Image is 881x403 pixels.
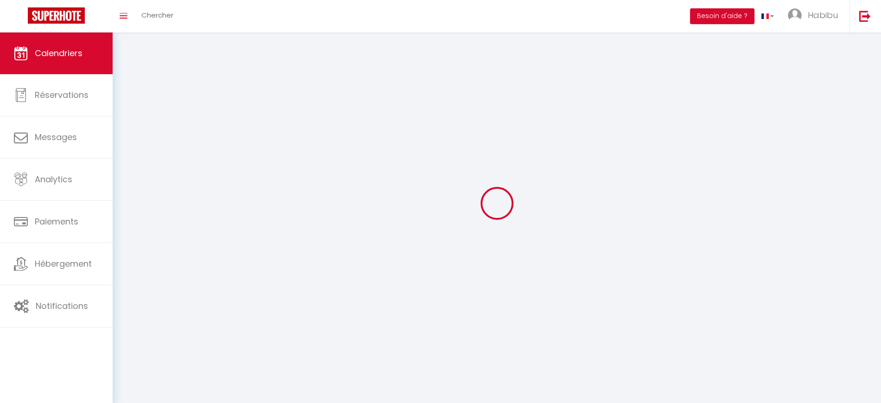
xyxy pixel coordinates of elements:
button: Besoin d'aide ? [690,8,754,24]
img: Super Booking [28,7,85,24]
img: ... [788,8,802,22]
span: Chercher [141,10,173,20]
iframe: LiveChat chat widget [842,364,881,403]
img: logout [859,10,871,22]
span: Habibu [808,9,838,21]
span: Notifications [36,300,88,312]
span: Hébergement [35,258,92,269]
span: Calendriers [35,47,82,59]
span: Paiements [35,216,78,227]
span: Réservations [35,89,89,101]
span: Messages [35,131,77,143]
span: Analytics [35,173,72,185]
